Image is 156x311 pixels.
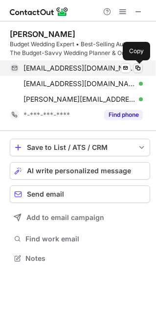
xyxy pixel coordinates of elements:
[10,185,150,203] button: Send email
[10,29,75,39] div: [PERSON_NAME]
[10,252,150,265] button: Notes
[10,40,150,57] div: Budget Wedding Expert • Best-Selling Author of The Budget-Savvy Wedding Planner & Organizer, Host...
[25,235,146,243] span: Find work email
[25,254,146,263] span: Notes
[10,139,150,156] button: save-profile-one-click
[27,190,64,198] span: Send email
[27,144,133,151] div: Save to List / ATS / CRM
[26,214,104,221] span: Add to email campaign
[10,232,150,246] button: Find work email
[10,162,150,180] button: AI write personalized message
[104,110,143,120] button: Reveal Button
[23,64,135,73] span: [EMAIL_ADDRESS][DOMAIN_NAME]
[23,79,135,88] span: [EMAIL_ADDRESS][DOMAIN_NAME]
[10,209,150,226] button: Add to email campaign
[23,95,135,104] span: [PERSON_NAME][EMAIL_ADDRESS][DOMAIN_NAME]
[27,167,131,175] span: AI write personalized message
[10,6,68,18] img: ContactOut v5.3.10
